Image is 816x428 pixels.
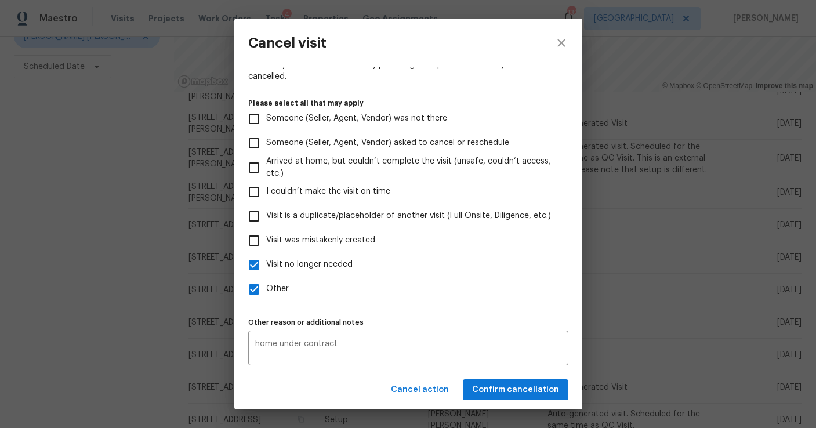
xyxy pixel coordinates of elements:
[266,155,559,180] span: Arrived at home, but couldn’t complete the visit (unsafe, couldn’t access, etc.)
[472,383,559,397] span: Confirm cancellation
[266,283,289,295] span: Other
[266,186,390,198] span: I couldn’t make the visit on time
[391,383,449,397] span: Cancel action
[266,259,353,271] span: Visit no longer needed
[266,210,551,222] span: Visit is a duplicate/placeholder of another visit (Full Onsite, Diligence, etc.)
[248,59,568,82] span: Confirm your visit cancellation by providing an explanation for why this visit will be cancelled.
[266,113,447,125] span: Someone (Seller, Agent, Vendor) was not there
[386,379,454,401] button: Cancel action
[541,19,582,67] button: close
[248,100,568,107] label: Please select all that may apply
[248,35,327,51] h3: Cancel visit
[463,379,568,401] button: Confirm cancellation
[266,137,509,149] span: Someone (Seller, Agent, Vendor) asked to cancel or reschedule
[266,234,375,246] span: Visit was mistakenly created
[248,319,568,326] label: Other reason or additional notes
